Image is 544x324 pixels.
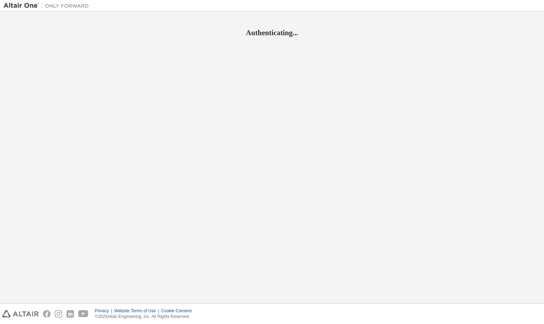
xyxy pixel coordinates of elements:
[66,310,74,318] img: linkedin.svg
[161,308,196,314] div: Cookie Consent
[95,308,114,314] div: Privacy
[43,310,50,318] img: facebook.svg
[4,2,92,9] img: Altair One
[4,28,540,37] h2: Authenticating...
[95,314,196,320] p: © 2025 Altair Engineering, Inc. All Rights Reserved.
[78,310,89,318] img: youtube.svg
[2,310,39,318] img: altair_logo.svg
[114,308,161,314] div: Website Terms of Use
[55,310,62,318] img: instagram.svg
